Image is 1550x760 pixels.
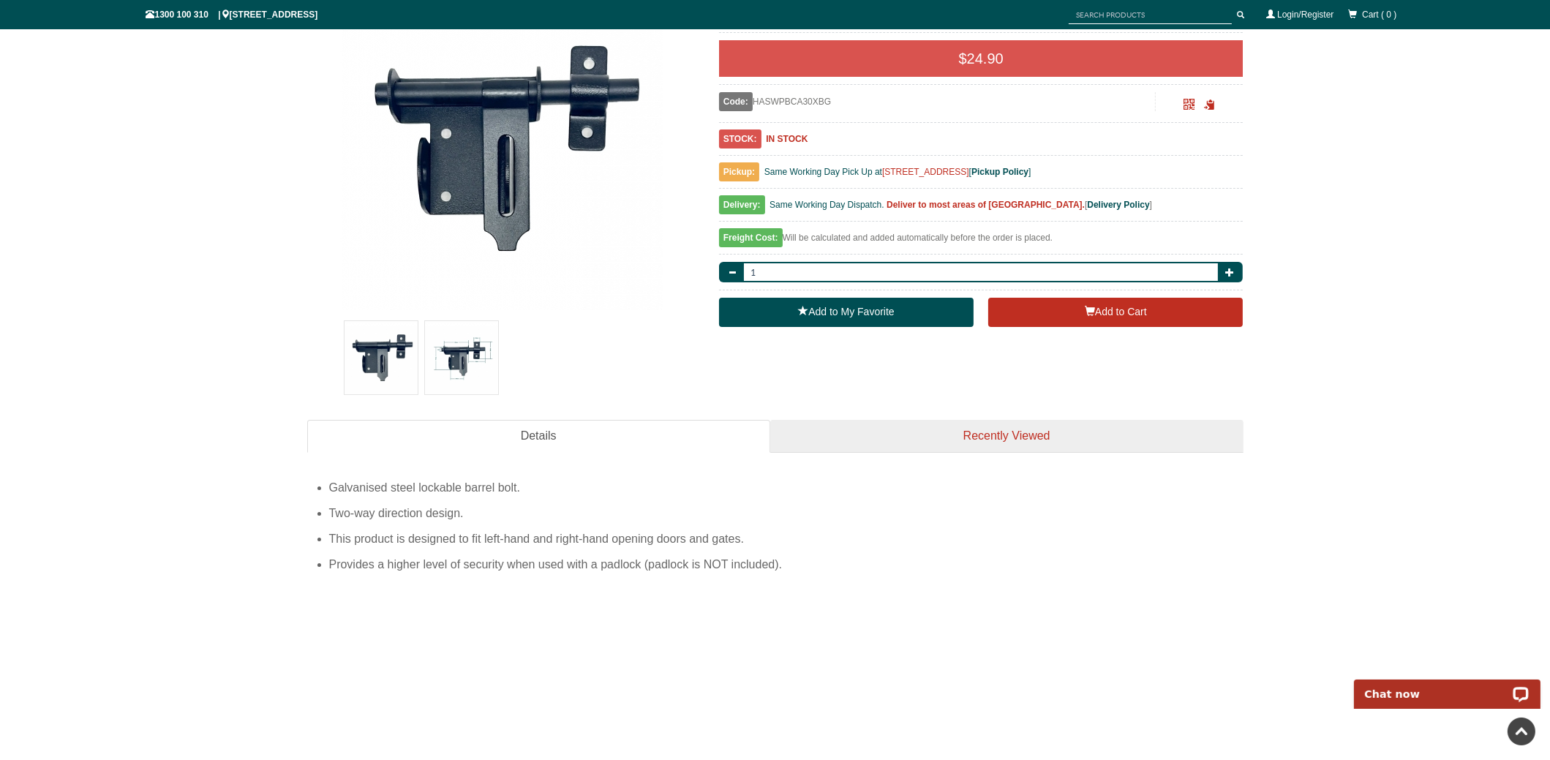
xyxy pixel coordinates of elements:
input: SEARCH PRODUCTS [1069,6,1232,24]
img: Two-way Sliding Barrel Bolt Lockable Gate Latch (Black) [345,321,418,394]
b: Deliver to most areas of [GEOGRAPHIC_DATA]. [887,200,1085,210]
a: [STREET_ADDRESS] [882,167,969,177]
span: Freight Cost: [719,228,783,247]
button: Add to Cart [988,298,1243,327]
span: Click to copy the URL [1204,99,1215,110]
span: STOCK: [719,129,761,148]
div: $ [719,40,1244,77]
span: 1300 100 310 | [STREET_ADDRESS] [146,10,318,20]
span: Same Working Day Pick Up at [ ] [764,167,1031,177]
span: Code: [719,92,753,111]
a: Recently Viewed [770,420,1244,453]
span: Pickup: [719,162,759,181]
a: Details [307,420,770,453]
span: Delivery: [719,195,765,214]
div: [ ] [719,196,1244,222]
b: IN STOCK [766,134,808,144]
li: Provides a higher level of security when used with a padlock (padlock is NOT included). [329,552,1244,577]
a: Pickup Policy [971,167,1028,177]
div: Will be calculated and added automatically before the order is placed. [719,229,1244,255]
iframe: LiveChat chat widget [1344,663,1550,709]
img: Two-way Sliding Barrel Bolt Lockable Gate Latch (Black) [425,321,498,394]
a: Add to My Favorite [719,298,974,327]
span: Cart ( 0 ) [1362,10,1396,20]
a: Delivery Policy [1087,200,1149,210]
a: Login/Register [1277,10,1333,20]
li: This product is designed to fit left-hand and right-hand opening doors and gates. [329,526,1244,552]
a: Click to enlarge and scan to share. [1184,101,1195,111]
span: 24.90 [967,50,1004,67]
div: HASWPBCA30XBG [719,92,1156,111]
li: Galvanised steel lockable barrel bolt. [329,475,1244,500]
span: Same Working Day Dispatch. [770,200,884,210]
li: Two-way direction design. [329,500,1244,526]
